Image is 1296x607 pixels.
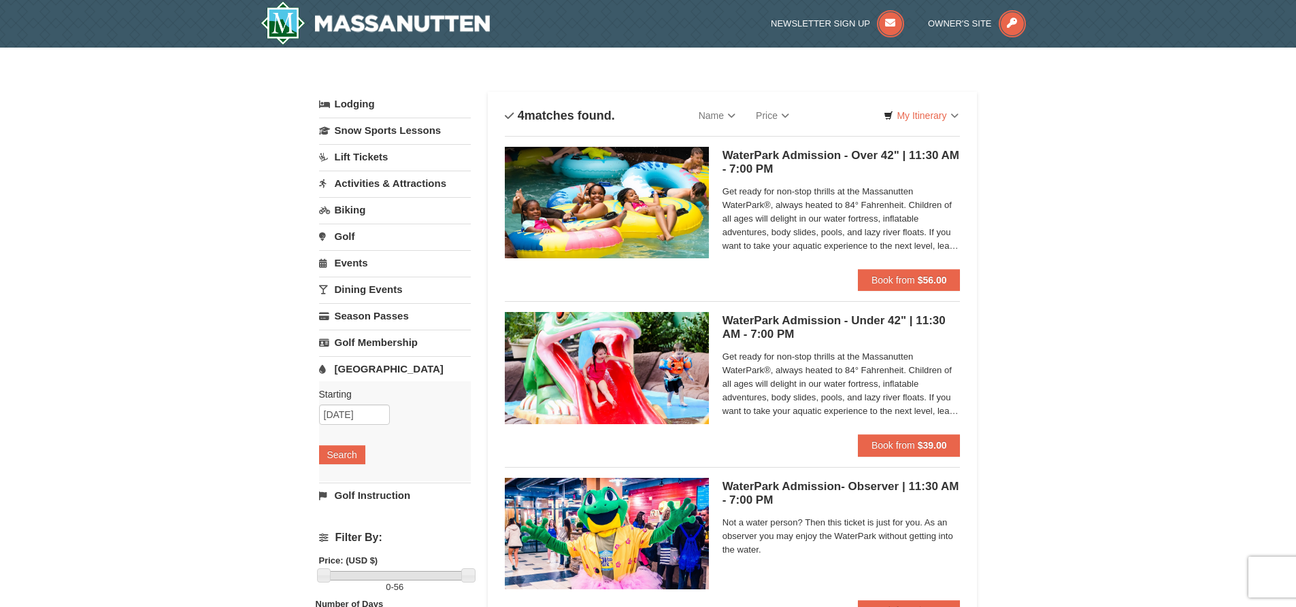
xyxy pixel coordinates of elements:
button: Search [319,445,365,464]
a: Owner's Site [928,18,1026,29]
span: Get ready for non-stop thrills at the Massanutten WaterPark®, always heated to 84° Fahrenheit. Ch... [722,350,961,418]
label: Starting [319,387,461,401]
a: Golf [319,224,471,249]
a: Events [319,250,471,275]
img: 6619917-1587-675fdf84.jpg [505,478,709,589]
strong: $56.00 [918,275,947,285]
strong: $39.00 [918,440,947,451]
button: Book from $56.00 [858,269,961,291]
span: Owner's Site [928,18,992,29]
a: Golf Instruction [319,483,471,508]
span: Book from [871,275,915,285]
a: Biking [319,197,471,222]
strong: Price: (USD $) [319,555,378,566]
img: 6619917-1570-0b90b492.jpg [505,312,709,423]
a: Newsletter Sign Up [771,18,904,29]
a: My Itinerary [875,105,967,126]
a: Lift Tickets [319,144,471,169]
a: Lodging [319,92,471,116]
h5: WaterPark Admission- Observer | 11:30 AM - 7:00 PM [722,480,961,507]
a: Dining Events [319,277,471,302]
a: Name [688,102,746,129]
img: Massanutten Resort Logo [261,1,491,45]
span: Book from [871,440,915,451]
label: - [319,580,471,594]
a: Golf Membership [319,330,471,355]
span: 0 [386,582,391,592]
h4: matches found. [505,109,615,122]
span: 4 [518,109,525,122]
span: 56 [394,582,403,592]
span: Newsletter Sign Up [771,18,870,29]
h5: WaterPark Admission - Over 42" | 11:30 AM - 7:00 PM [722,149,961,176]
a: Activities & Attractions [319,171,471,196]
a: Snow Sports Lessons [319,118,471,143]
a: [GEOGRAPHIC_DATA] [319,356,471,381]
span: Get ready for non-stop thrills at the Massanutten WaterPark®, always heated to 84° Fahrenheit. Ch... [722,185,961,253]
h4: Filter By: [319,532,471,544]
span: Not a water person? Then this ticket is just for you. As an observer you may enjoy the WaterPark ... [722,516,961,557]
img: 6619917-1560-394ba125.jpg [505,147,709,258]
button: Book from $39.00 [858,434,961,456]
h5: WaterPark Admission - Under 42" | 11:30 AM - 7:00 PM [722,314,961,341]
a: Massanutten Resort [261,1,491,45]
a: Season Passes [319,303,471,328]
a: Price [746,102,799,129]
